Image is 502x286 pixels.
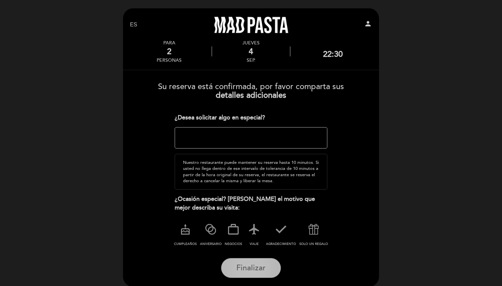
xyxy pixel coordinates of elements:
[209,16,293,34] a: Mad Pasta House
[174,242,197,246] span: CUMPLEAÑOS
[216,90,286,100] b: detalles adicionales
[175,195,328,212] div: ¿Ocasión especial? [PERSON_NAME] el motivo que mejor describa su visita:
[236,263,266,273] span: Finalizar
[364,20,372,28] i: person
[157,40,182,46] div: PARA
[157,47,182,56] div: 2
[266,242,296,246] span: AGRADECIMIENTO
[175,154,328,190] div: Nuestro restaurante puede mantener su reserva hasta 10 minutos. Si usted no llega dentro de ese i...
[158,82,344,91] span: Su reserva está confirmada, por favor comparta sus
[200,242,222,246] span: ANIVERSARIO
[364,20,372,30] button: person
[250,242,259,246] span: VIAJE
[299,242,328,246] span: SOLO UN REGALO
[175,113,328,122] div: ¿Desea solicitar algo en especial?
[323,49,343,59] div: 22:30
[212,57,290,63] div: sep.
[212,40,290,46] div: jueves
[221,258,281,278] button: Finalizar
[212,47,290,56] div: 4
[225,242,242,246] span: NEGOCIOS
[157,57,182,63] div: personas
